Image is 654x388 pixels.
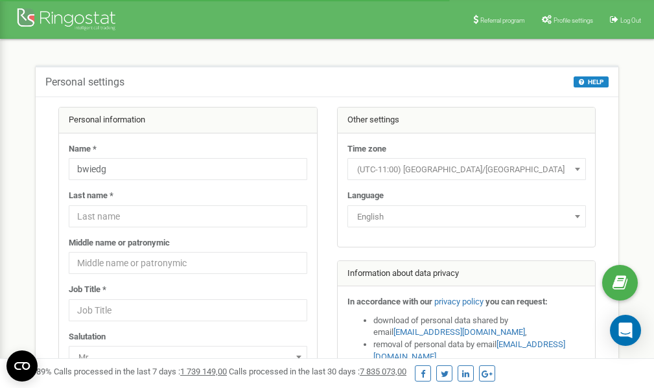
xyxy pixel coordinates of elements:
[480,17,525,24] span: Referral program
[347,190,384,202] label: Language
[393,327,525,337] a: [EMAIL_ADDRESS][DOMAIN_NAME]
[69,205,307,227] input: Last name
[485,297,548,306] strong: you can request:
[574,76,609,87] button: HELP
[69,143,97,155] label: Name *
[54,367,227,376] span: Calls processed in the last 7 days :
[69,284,106,296] label: Job Title *
[347,205,586,227] span: English
[69,190,113,202] label: Last name *
[347,143,386,155] label: Time zone
[69,158,307,180] input: Name
[229,367,406,376] span: Calls processed in the last 30 days :
[69,299,307,321] input: Job Title
[434,297,484,306] a: privacy policy
[69,237,170,249] label: Middle name or patronymic
[373,339,586,363] li: removal of personal data by email ,
[59,108,317,133] div: Personal information
[338,108,596,133] div: Other settings
[554,17,593,24] span: Profile settings
[69,331,106,343] label: Salutation
[338,261,596,287] div: Information about data privacy
[610,315,641,346] div: Open Intercom Messenger
[6,350,38,382] button: Open CMP widget
[352,208,581,226] span: English
[620,17,641,24] span: Log Out
[352,161,581,179] span: (UTC-11:00) Pacific/Midway
[69,346,307,368] span: Mr.
[69,252,307,274] input: Middle name or patronymic
[347,297,432,306] strong: In accordance with our
[360,367,406,376] u: 7 835 073,00
[373,315,586,339] li: download of personal data shared by email ,
[73,348,303,367] span: Mr.
[347,158,586,180] span: (UTC-11:00) Pacific/Midway
[45,76,124,88] h5: Personal settings
[180,367,227,376] u: 1 739 149,00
